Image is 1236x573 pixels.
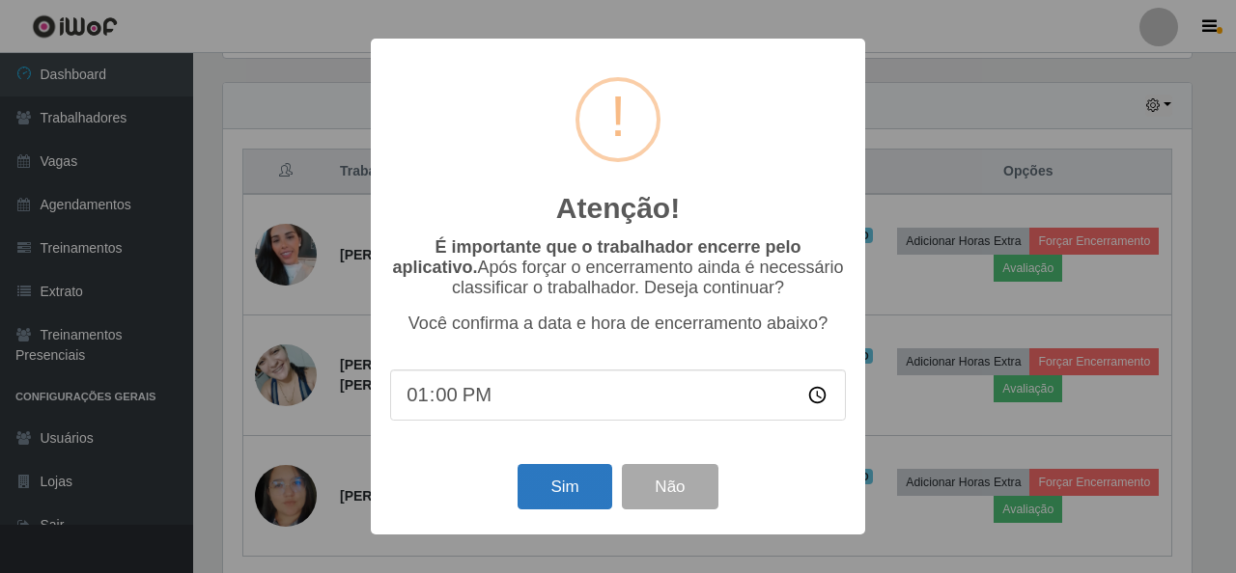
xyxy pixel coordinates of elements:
button: Sim [518,464,611,509]
p: Você confirma a data e hora de encerramento abaixo? [390,314,846,334]
h2: Atenção! [556,191,680,226]
b: É importante que o trabalhador encerre pelo aplicativo. [392,237,801,277]
p: Após forçar o encerramento ainda é necessário classificar o trabalhador. Deseja continuar? [390,237,846,298]
button: Não [622,464,717,509]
